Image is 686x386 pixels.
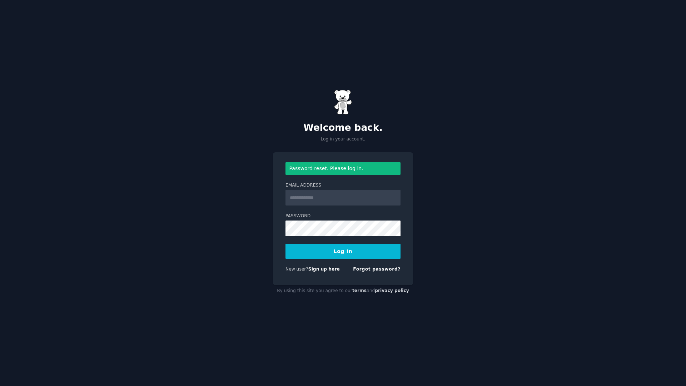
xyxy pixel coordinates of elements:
label: Password [285,213,401,219]
span: New user? [285,267,308,272]
button: Log In [285,244,401,259]
h2: Welcome back. [273,122,413,134]
a: Sign up here [308,267,340,272]
label: Email Address [285,182,401,189]
p: Log in your account. [273,136,413,143]
img: Gummy Bear [334,90,352,115]
div: By using this site you agree to our and [273,285,413,297]
a: terms [352,288,367,293]
a: Forgot password? [353,267,401,272]
a: privacy policy [375,288,409,293]
div: Password reset. Please log in. [285,162,401,175]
